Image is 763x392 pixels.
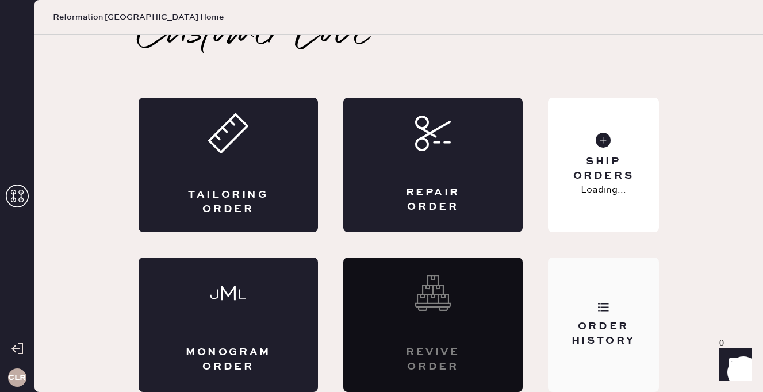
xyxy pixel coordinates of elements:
[389,345,477,374] div: Revive order
[389,186,477,214] div: Repair Order
[343,258,523,392] div: Interested? Contact us at care@hemster.co
[8,374,26,382] h3: CLR
[708,340,758,390] iframe: Front Chat
[185,188,272,217] div: Tailoring Order
[557,320,650,348] div: Order History
[557,155,650,183] div: Ship Orders
[581,183,626,197] p: Loading...
[53,11,224,23] span: Reformation [GEOGRAPHIC_DATA] Home
[185,345,272,374] div: Monogram Order
[139,10,369,56] h2: Customer Love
